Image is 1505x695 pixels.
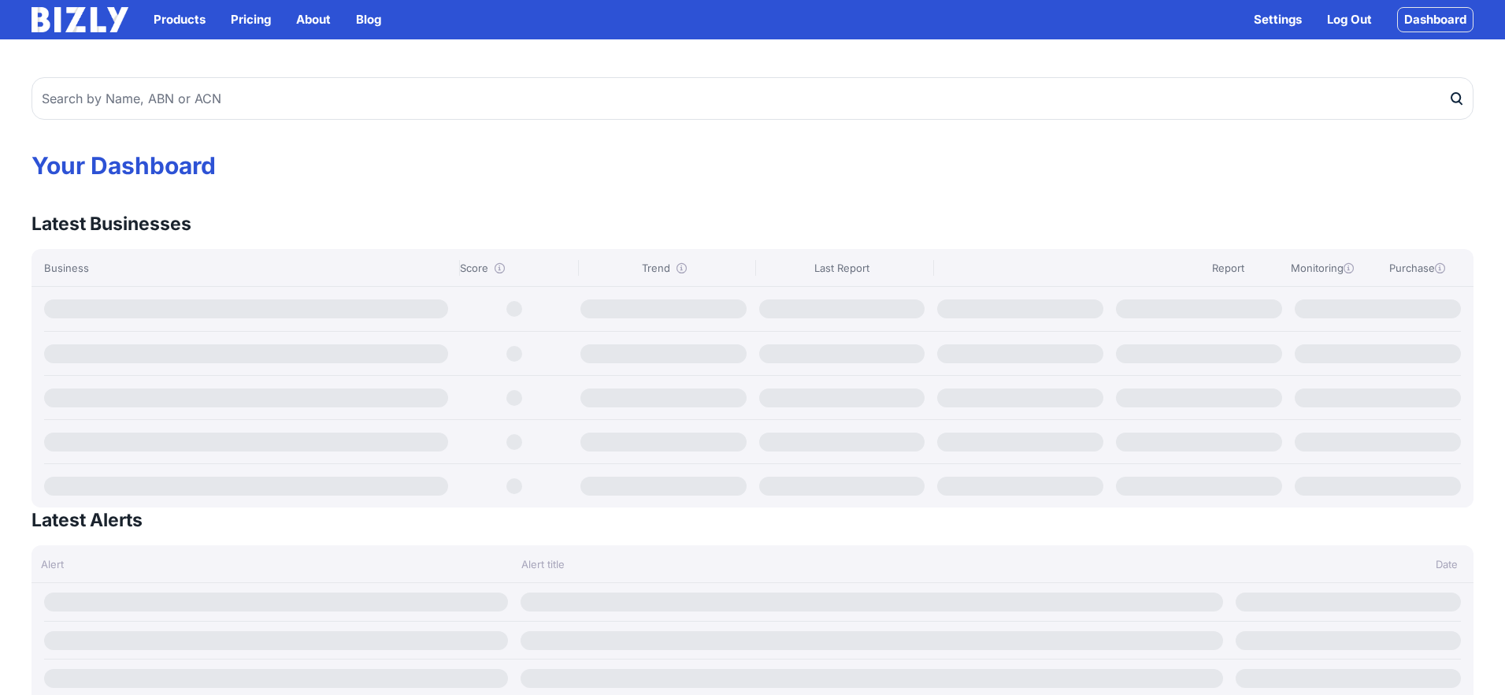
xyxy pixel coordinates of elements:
[512,556,1233,572] div: Alert title
[154,10,206,29] button: Products
[356,10,381,29] a: Blog
[1278,260,1366,276] div: Monitoring
[32,507,143,533] h3: Latest Alerts
[459,260,572,276] div: Score
[1397,7,1473,32] a: Dashboard
[32,556,512,572] div: Alert
[1254,10,1302,29] a: Settings
[1184,260,1272,276] div: Report
[32,211,191,236] h3: Latest Businesses
[578,260,750,276] div: Trend
[44,260,453,276] div: Business
[32,77,1473,120] input: Search by Name, ABN or ACN
[1327,10,1372,29] a: Log Out
[296,10,331,29] a: About
[1233,556,1473,572] div: Date
[755,260,927,276] div: Last Report
[1373,260,1461,276] div: Purchase
[231,10,271,29] a: Pricing
[32,151,1473,180] h1: Your Dashboard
